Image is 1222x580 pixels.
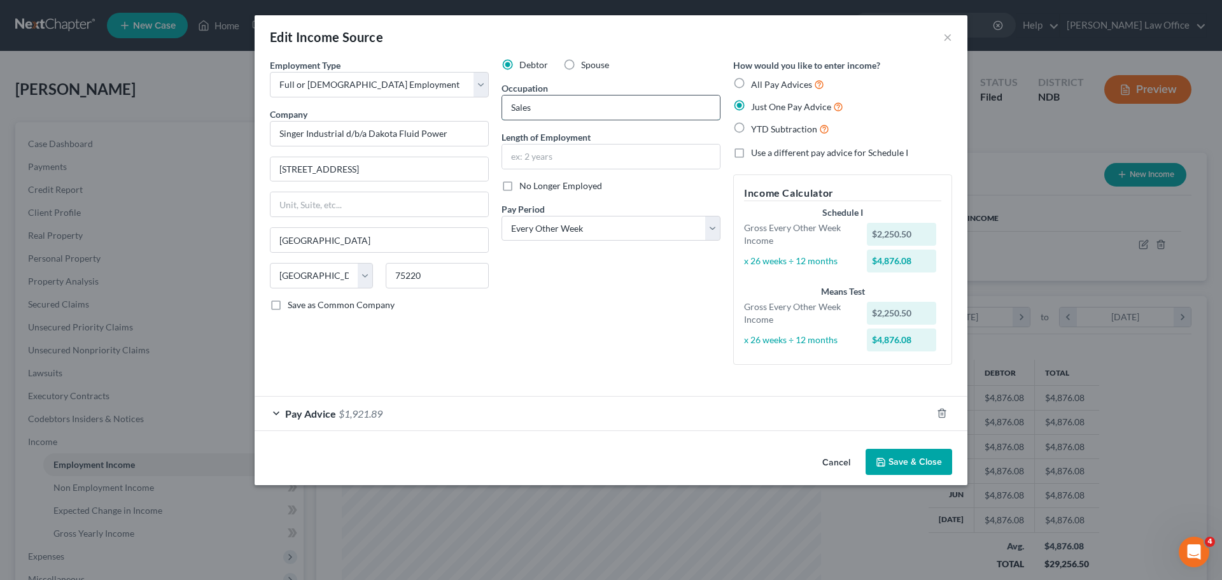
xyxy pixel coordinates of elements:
[733,59,880,72] label: How would you like to enter income?
[270,157,488,181] input: Enter address...
[751,147,908,158] span: Use a different pay advice for Schedule I
[751,124,817,134] span: YTD Subtraction
[1205,537,1215,547] span: 4
[270,109,307,120] span: Company
[270,228,488,252] input: Enter city...
[1179,537,1209,567] iframe: Intercom live chat
[502,145,720,169] input: ex: 2 years
[738,222,860,247] div: Gross Every Other Week Income
[867,223,937,246] div: $2,250.50
[519,180,602,191] span: No Longer Employed
[867,329,937,351] div: $4,876.08
[867,250,937,272] div: $4,876.08
[943,29,952,45] button: ×
[738,334,860,346] div: x 26 weeks ÷ 12 months
[386,263,489,288] input: Enter zip...
[751,79,812,90] span: All Pay Advices
[339,407,383,420] span: $1,921.89
[285,407,336,420] span: Pay Advice
[502,95,720,120] input: --
[738,301,860,326] div: Gross Every Other Week Income
[867,302,937,325] div: $2,250.50
[502,204,545,215] span: Pay Period
[744,206,941,219] div: Schedule I
[744,185,941,201] h5: Income Calculator
[738,255,860,267] div: x 26 weeks ÷ 12 months
[751,101,831,112] span: Just One Pay Advice
[812,450,860,476] button: Cancel
[744,285,941,298] div: Means Test
[270,28,383,46] div: Edit Income Source
[502,131,591,144] label: Length of Employment
[270,121,489,146] input: Search company by name...
[270,60,341,71] span: Employment Type
[581,59,609,70] span: Spouse
[866,449,952,476] button: Save & Close
[502,81,548,95] label: Occupation
[519,59,548,70] span: Debtor
[270,192,488,216] input: Unit, Suite, etc...
[288,299,395,310] span: Save as Common Company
